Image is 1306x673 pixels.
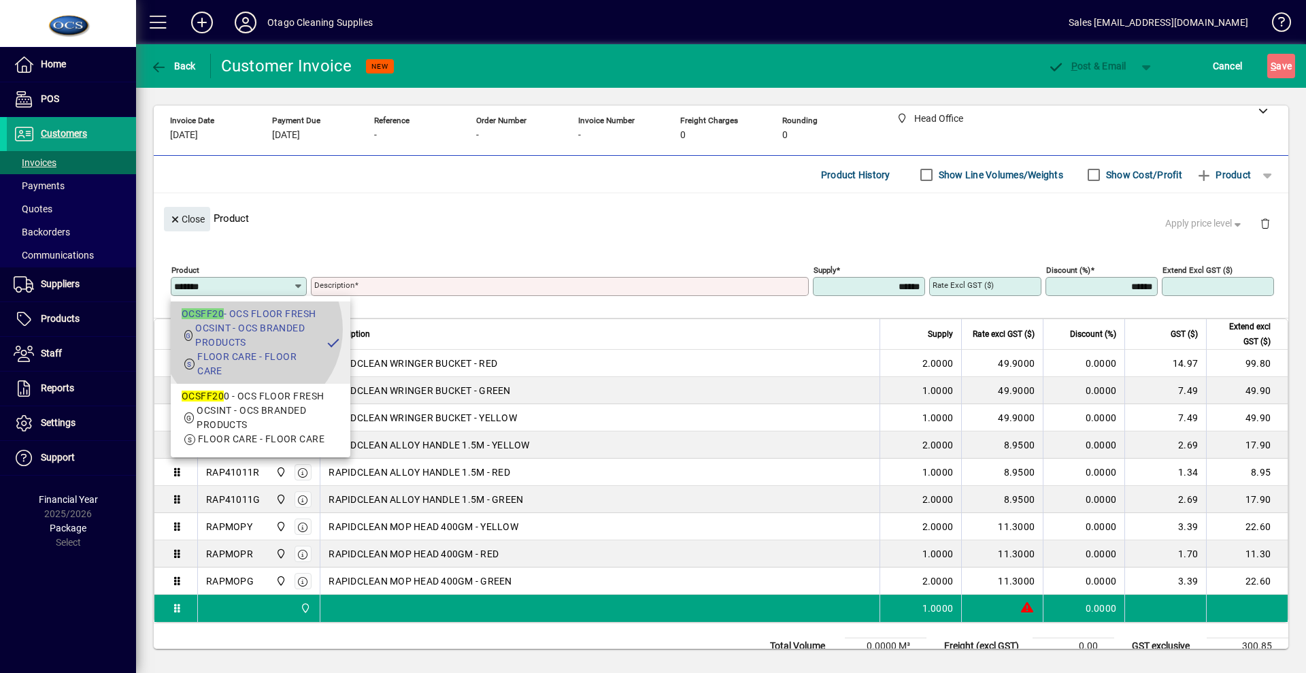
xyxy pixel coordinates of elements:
[1103,168,1182,182] label: Show Cost/Profit
[970,520,1035,534] div: 11.3000
[680,130,686,141] span: 0
[272,492,288,507] span: Head Office
[206,520,252,534] div: RAPMOPY
[50,523,86,534] span: Package
[374,130,377,141] span: -
[1165,216,1244,231] span: Apply price level
[922,547,954,561] span: 1.0000
[314,296,798,310] mat-error: Required
[1043,486,1124,513] td: 0.0000
[7,267,136,301] a: Suppliers
[272,130,300,141] span: [DATE]
[206,438,258,452] div: RAP41011Y
[206,411,246,425] div: RAPWBY
[329,438,529,452] span: RAPIDCLEAN ALLOY HANDLE 1.5M - YELLOW
[922,357,954,370] span: 2.0000
[7,441,136,475] a: Support
[7,337,136,371] a: Staff
[816,163,896,187] button: Product History
[150,61,196,71] span: Back
[41,278,80,289] span: Suppliers
[1206,568,1288,595] td: 22.60
[1171,327,1198,342] span: GST ($)
[206,574,254,588] div: RAPMOPG
[329,520,518,534] span: RAPIDCLEAN MOP HEAD 400GM - YELLOW
[221,55,352,77] div: Customer Invoice
[272,383,288,398] span: Head Office
[922,465,954,479] span: 1.0000
[970,438,1035,452] div: 8.9500
[170,130,198,141] span: [DATE]
[7,82,136,116] a: POS
[476,130,479,141] span: -
[272,546,288,561] span: Head Office
[1215,319,1271,349] span: Extend excl GST ($)
[7,302,136,336] a: Products
[206,493,260,506] div: RAP41011G
[814,265,836,275] mat-label: Supply
[14,157,56,168] span: Invoices
[763,638,845,655] td: Total Volume
[922,520,954,534] span: 2.0000
[1271,55,1292,77] span: ave
[922,574,954,588] span: 2.0000
[206,357,246,370] div: RAPWBR
[171,265,199,275] mat-label: Product
[7,197,136,220] a: Quotes
[329,327,370,342] span: Description
[136,54,211,78] app-page-header-button: Back
[1043,404,1124,431] td: 0.0000
[1043,350,1124,377] td: 0.0000
[1262,3,1289,47] a: Knowledge Base
[782,130,788,141] span: 0
[329,411,517,425] span: RAPIDCLEAN WRINGER BUCKET - YELLOW
[1160,212,1250,236] button: Apply price level
[329,465,510,479] span: RAPIDCLEAN ALLOY HANDLE 1.5M - RED
[14,180,65,191] span: Payments
[970,465,1035,479] div: 8.9500
[1124,404,1206,431] td: 7.49
[1124,540,1206,568] td: 1.70
[1124,459,1206,486] td: 1.34
[1043,540,1124,568] td: 0.0000
[970,547,1035,561] div: 11.3000
[1267,54,1295,78] button: Save
[1043,377,1124,404] td: 0.0000
[1046,265,1090,275] mat-label: Discount (%)
[1071,61,1077,71] span: P
[1043,459,1124,486] td: 0.0000
[1043,431,1124,459] td: 0.0000
[371,62,388,71] span: NEW
[1125,638,1207,655] td: GST exclusive
[7,48,136,82] a: Home
[922,384,954,397] span: 1.0000
[206,327,222,342] span: Item
[1206,350,1288,377] td: 99.80
[1043,513,1124,540] td: 0.0000
[161,212,214,225] app-page-header-button: Close
[937,638,1033,655] td: Freight (excl GST)
[922,493,954,506] span: 2.0000
[1124,513,1206,540] td: 3.39
[1249,207,1282,240] button: Delete
[1213,55,1243,77] span: Cancel
[272,356,288,371] span: Head Office
[970,574,1035,588] div: 11.3000
[7,220,136,244] a: Backorders
[845,638,926,655] td: 0.0000 M³
[970,357,1035,370] div: 49.9000
[180,10,224,35] button: Add
[14,203,52,214] span: Quotes
[329,357,497,370] span: RAPIDCLEAN WRINGER BUCKET - RED
[14,250,94,261] span: Communications
[821,164,890,186] span: Product History
[578,130,581,141] span: -
[164,207,210,231] button: Close
[933,280,994,290] mat-label: Rate excl GST ($)
[1070,327,1116,342] span: Discount (%)
[272,574,288,589] span: Head Office
[206,547,253,561] div: RAPMOPR
[1162,265,1233,275] mat-label: Extend excl GST ($)
[272,519,288,534] span: Head Office
[314,280,354,290] mat-label: Description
